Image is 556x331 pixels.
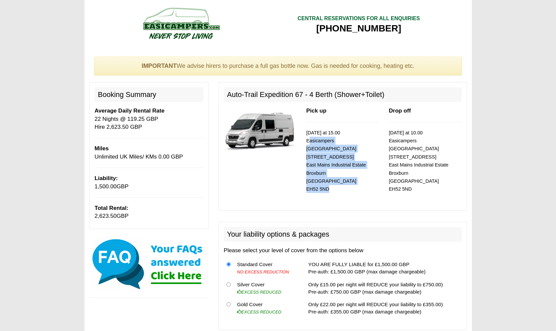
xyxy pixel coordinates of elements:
p: 22 Nights @ 119.25 GBP Hire 2,623.50 GBP [95,107,203,131]
b: Miles [95,145,109,152]
small: [DATE] at 15.00 Easicampers [GEOGRAPHIC_DATA] [STREET_ADDRESS] East Mains Industrial Estate Broxb... [306,130,366,192]
td: Only £22.00 per night will REDUCE your liability to £355.00) Pre-auth: £355.00 GBP (max damage ch... [306,298,462,318]
b: Drop off [389,108,411,114]
td: Standard Cover [234,258,298,278]
span: 2,623.50 [95,213,117,219]
p: GBP [95,204,203,220]
td: Gold Cover [234,298,298,318]
img: campers-checkout-logo.png [118,5,244,41]
td: Only £15.00 per night will REDUCE your liability to £750.00) Pre-auth: £750.00 GBP (max damage ch... [306,278,462,298]
b: Total Rental: [95,205,128,211]
div: [PHONE_NUMBER] [297,23,420,34]
strong: IMPORTANT [142,63,177,69]
p: Unlimited UK Miles/ KMs 0.00 GBP [95,145,203,161]
h2: Booking Summary [95,87,203,102]
span: 1,500.00 [95,183,117,190]
i: EXCESS REDUCED [237,290,281,295]
b: Average Daily Rental Rate [95,108,165,114]
b: Liability: [95,175,118,181]
i: NO EXCESS REDUCTION [237,269,289,274]
img: 337.jpg [224,107,296,154]
td: Silver Cover [234,278,298,298]
img: Click here for our most common FAQs [89,238,209,291]
p: GBP [95,174,203,191]
div: We advise hirers to purchase a full gas bottle now. Gas is needed for cooking, heating etc. [94,57,462,76]
i: EXCESS REDUCED [237,309,281,314]
h2: Your liability options & packages [224,227,462,242]
small: [DATE] at 10.00 Easicampers [GEOGRAPHIC_DATA] [STREET_ADDRESS] East Mains Industrial Estate Broxb... [389,130,448,192]
p: Please select your level of cover from the options below [224,247,462,255]
b: Pick up [306,108,327,114]
h2: Auto-Trail Expedition 67 - 4 Berth (Shower+Toilet) [224,87,462,102]
td: YOU ARE FULLY LIABLE for £1,500.00 GBP Pre-auth: £1,500.00 GBP (max damage chargeable) [306,258,462,278]
div: CENTRAL RESERVATIONS FOR ALL ENQUIRIES [297,15,420,23]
